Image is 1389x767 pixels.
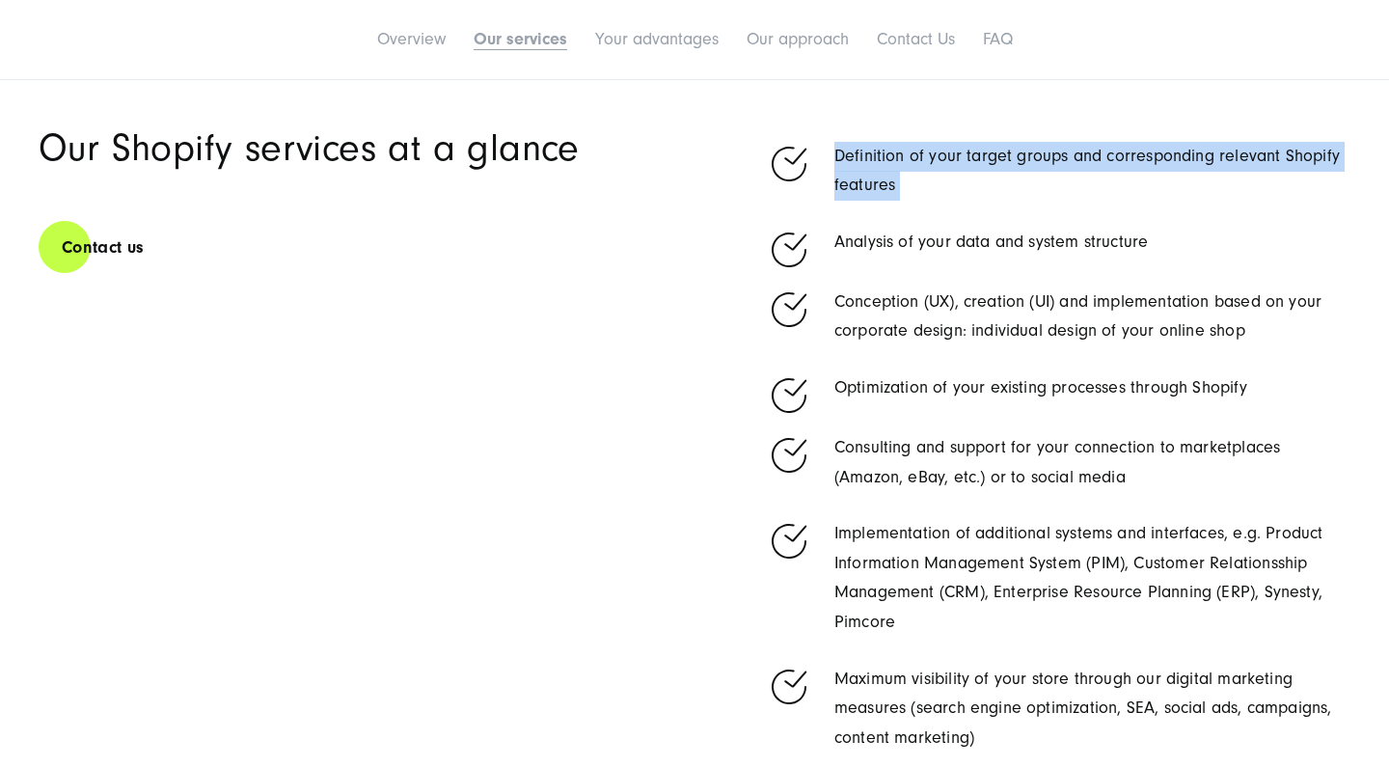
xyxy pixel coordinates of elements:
a: Your advantages [595,29,719,49]
a: Overview [377,29,446,49]
h2: Our Shopify services at a glance [39,130,681,167]
li: Maximum visibility of your store through our digital marketing measures (search engine optimizati... [767,665,1350,753]
li: Implementation of additional systems and interfaces, e.g. Product Information Management System (... [767,519,1350,637]
a: Our services [474,29,567,49]
a: Our approach [747,29,849,49]
li: Definition of your target groups and corresponding relevant Shopify features [767,142,1350,201]
li: Consulting and support for your connection to marketplaces (Amazon, eBay, etc.) or to social media [767,433,1350,492]
a: Contact us [39,220,168,275]
a: FAQ [983,29,1013,49]
li: Optimization of your existing processes through Shopify [767,373,1350,406]
li: Analysis of your data and system structure [767,228,1350,260]
li: Conception (UX), creation (UI) and implementation based on your corporate design: individual desi... [767,288,1350,346]
a: Contact Us [877,29,955,49]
